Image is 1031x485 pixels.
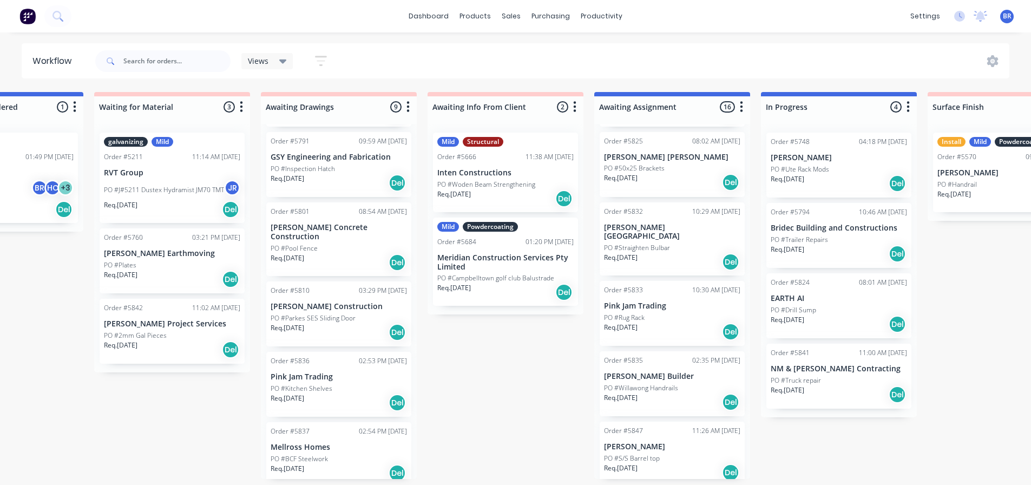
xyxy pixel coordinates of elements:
p: PO #Rug Rack [604,313,645,323]
div: 01:20 PM [DATE] [526,237,574,247]
div: Order #584111:00 AM [DATE]NM & [PERSON_NAME] ContractingPO #Truck repairReq.[DATE]Del [766,344,911,409]
div: Del [389,254,406,271]
div: Order #5666 [437,152,476,162]
div: Order #576003:21 PM [DATE][PERSON_NAME] EarthmovingPO #PlatesReq.[DATE]Del [100,228,245,293]
div: Order #5825 [604,136,643,146]
p: PO #J#5211 Dustex Hydramist JM70 TMT [104,185,224,195]
div: Order #5842 [104,303,143,313]
p: Req. [DATE] [271,253,304,263]
p: Req. [DATE] [604,253,638,263]
div: Order #574804:18 PM [DATE][PERSON_NAME]PO #Ute Rack ModsReq.[DATE]Del [766,133,911,198]
p: [PERSON_NAME] [PERSON_NAME] [604,153,740,162]
div: 11:26 AM [DATE] [692,426,740,436]
img: Factory [19,8,36,24]
div: Order #5841 [771,348,810,358]
div: Del [222,271,239,288]
p: Req. [DATE] [104,340,137,350]
p: PO #Inspection Hatch [271,164,335,174]
p: Req. [DATE] [271,394,304,403]
div: 11:38 AM [DATE] [526,152,574,162]
a: dashboard [403,8,454,24]
div: 02:54 PM [DATE] [359,427,407,436]
input: Search for orders... [123,50,231,72]
p: [PERSON_NAME][GEOGRAPHIC_DATA] [604,223,740,241]
p: [PERSON_NAME] Construction [271,302,407,311]
p: Req. [DATE] [771,385,804,395]
p: Req. [DATE] [104,270,137,280]
p: NM & [PERSON_NAME] Contracting [771,364,907,373]
p: PO #S/S Barrel top [604,454,660,463]
div: 11:00 AM [DATE] [859,348,907,358]
p: Bridec Building and Constructions [771,224,907,233]
div: Order #5760 [104,233,143,243]
div: Order #581003:29 PM [DATE][PERSON_NAME] ConstructionPO #Parkes SES Sliding DoorReq.[DATE]Del [266,281,411,346]
p: Req. [DATE] [271,464,304,474]
div: Del [389,464,406,482]
div: Del [722,253,739,271]
div: Mild [437,137,459,147]
p: [PERSON_NAME] Concrete Construction [271,223,407,241]
div: Order #579109:59 AM [DATE]GSY Engineering and FabricationPO #Inspection HatchReq.[DATE]Del [266,132,411,197]
p: Req. [DATE] [771,315,804,325]
div: Order #5570 [937,152,976,162]
p: Req. [DATE] [271,174,304,183]
div: JR [224,180,240,196]
p: PO #Campbelltown golf club Balustrade [437,273,554,283]
div: 08:02 AM [DATE] [692,136,740,146]
div: Mild [437,222,459,232]
div: Order #582408:01 AM [DATE]EARTH AIPO #Drill SumpReq.[DATE]Del [766,273,911,338]
p: RVT Group [104,168,240,178]
p: Meridian Construction Services Pty Limited [437,253,574,272]
p: PO #Parkes SES Sliding Door [271,313,356,323]
div: HC [44,180,61,196]
div: Del [555,190,573,207]
p: PO #2mm Gal Pieces [104,331,167,340]
p: PO #Plates [104,260,136,270]
div: Order #579410:46 AM [DATE]Bridec Building and ConstructionsPO #Trailer RepairsReq.[DATE]Del [766,203,911,268]
p: GSY Engineering and Fabrication [271,153,407,162]
div: 08:01 AM [DATE] [859,278,907,287]
p: [PERSON_NAME] Builder [604,372,740,381]
div: Del [555,284,573,301]
p: Pink Jam Trading [604,302,740,311]
div: Del [889,175,906,192]
div: Order #582508:02 AM [DATE][PERSON_NAME] [PERSON_NAME]PO #50x25 BracketsReq.[DATE]Del [600,132,745,197]
div: Del [389,324,406,341]
p: PO #Trailer Repairs [771,235,828,245]
div: 09:59 AM [DATE] [359,136,407,146]
div: Order #5824 [771,278,810,287]
div: Order #583602:53 PM [DATE]Pink Jam TradingPO #Kitchen ShelvesReq.[DATE]Del [266,352,411,417]
div: products [454,8,496,24]
div: Del [55,201,73,218]
div: Order #5801 [271,207,310,217]
div: Del [389,174,406,192]
p: Req. [DATE] [604,173,638,183]
div: 04:18 PM [DATE] [859,137,907,147]
p: [PERSON_NAME] [604,442,740,451]
div: + 3 [57,180,74,196]
div: Order #5833 [604,285,643,295]
div: Mild [969,137,991,147]
div: Order #5794 [771,207,810,217]
div: Del [722,464,739,481]
div: Order #5835 [604,356,643,365]
p: Req. [DATE] [604,323,638,332]
div: Del [722,394,739,411]
div: Del [889,386,906,403]
p: Req. [DATE] [437,283,471,293]
div: 03:21 PM [DATE] [192,233,240,243]
div: Del [222,201,239,218]
div: Order #5791 [271,136,310,146]
p: PO #Straighten Bulbar [604,243,670,253]
p: [PERSON_NAME] Project Services [104,319,240,329]
div: 03:29 PM [DATE] [359,286,407,296]
span: BR [1003,11,1012,21]
p: Req. [DATE] [771,245,804,254]
div: Order #583210:29 AM [DATE][PERSON_NAME][GEOGRAPHIC_DATA]PO #Straighten BulbarReq.[DATE]Del [600,202,745,276]
div: MildPowdercoatingOrder #568401:20 PM [DATE]Meridian Construction Services Pty LimitedPO #Campbell... [433,218,578,306]
div: Del [889,245,906,263]
div: productivity [575,8,628,24]
div: galvanizing [104,137,148,147]
p: Mellross Homes [271,443,407,452]
p: Req. [DATE] [271,323,304,333]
